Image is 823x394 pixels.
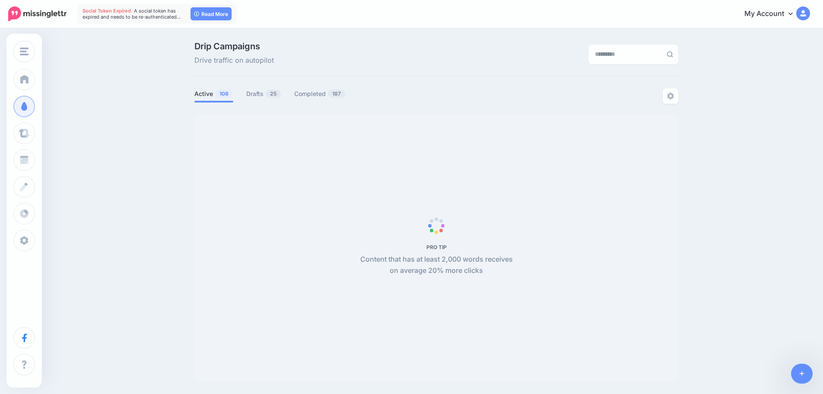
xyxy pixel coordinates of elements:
[194,55,274,66] span: Drive traffic on autopilot
[191,7,232,20] a: Read More
[294,89,346,99] a: Completed187
[194,89,233,99] a: Active108
[8,6,67,21] img: Missinglettr
[20,48,29,55] img: menu.png
[667,51,673,58] img: search-grey-6.png
[667,93,674,99] img: settings-grey.png
[215,90,233,98] span: 108
[356,244,518,250] h5: PRO TIP
[83,8,181,20] span: A social token has expired and needs to be re-authenticated…
[356,254,518,276] p: Content that has at least 2,000 words receives on average 20% more clicks
[328,90,345,98] span: 187
[736,3,810,25] a: My Account
[194,42,274,51] span: Drip Campaigns
[83,8,133,14] span: Social Token Expired.
[266,90,281,98] span: 25
[246,89,281,99] a: Drafts25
